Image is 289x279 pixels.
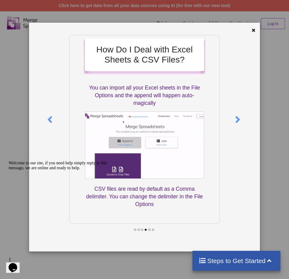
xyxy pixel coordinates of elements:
span: Welcome to our site, if you need help simply reply to this message, we are online and ready to help. [2,2,101,12]
iframe: chat widget [6,158,116,251]
p: You can import all your Excel sheets in the File Options and the append will happen auto-magically [85,84,204,107]
h4: Steps to Get Started [199,257,274,265]
iframe: chat widget [6,254,26,273]
p: CSV files are read by default as a Comma delimiter. You can change the delimiter in the File Options [85,185,204,208]
div: Welcome to our site, if you need help simply reply to this message, we are online and ready to help. [2,2,113,12]
img: Append Import Sheets [85,111,204,179]
h2: How Do I Deal with Excel Sheets & CSV Files? [91,44,198,65]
